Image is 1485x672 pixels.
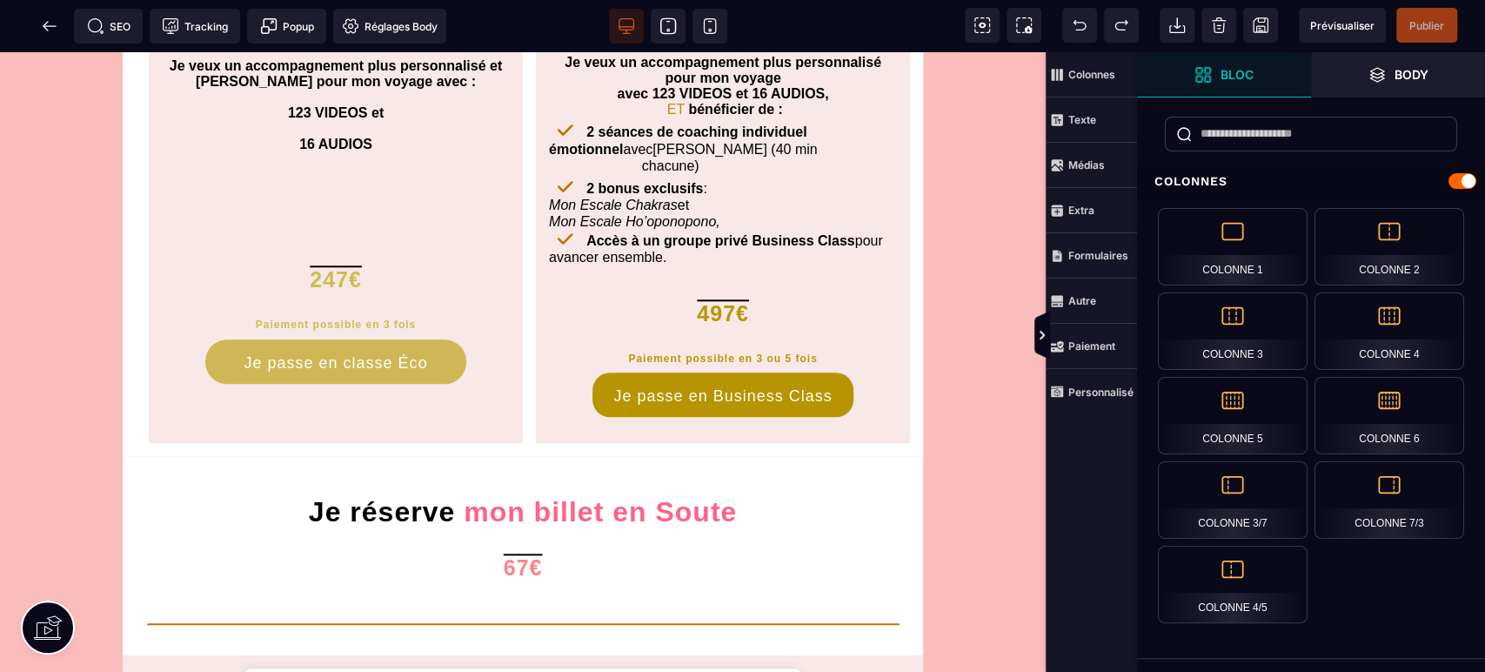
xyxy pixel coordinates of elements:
span: Voir les composants [965,8,1000,43]
span: Popup [260,17,314,35]
span: Réglages Body [342,17,438,35]
div: Colonne 5 [1158,377,1308,454]
strong: Autre [1068,294,1096,307]
span: [PERSON_NAME] (40 min chacune) [549,90,891,121]
div: Colonnes [1137,165,1485,198]
span: Importer [1160,8,1194,43]
span: Aperçu [1299,8,1386,43]
span: Rétablir [1104,8,1139,43]
strong: Colonnes [1068,68,1115,81]
span: Voir tablette [651,9,686,44]
div: Colonne 4 [1314,292,1464,370]
i: Mon Escale Ho’oponopono, [549,162,720,177]
b: Je veux un accompagnement plus personnalisé et [PERSON_NAME] pour mon voyage avec : 123 VIDEOS et [170,6,502,68]
i: Mon Escale Chakras [549,145,678,160]
span: Autre [1046,279,1137,324]
b: 16 AUDIOS [299,84,372,99]
span: Créer une alerte modale [247,9,326,44]
span: Publier [1409,19,1444,32]
span: Personnalisé [1046,369,1137,414]
b: Je veux un accompagnement plus personnalisé pour mon voyage avec 123 VIDEOS et 16 AUDIOS, bénéfic... [565,3,881,64]
strong: Body [1395,68,1428,81]
span: Défaire [1062,8,1097,43]
strong: Extra [1068,204,1094,217]
span: Prévisualiser [1310,19,1375,32]
span: : et [549,129,720,177]
div: Colonne 1 [1158,208,1308,286]
div: Colonne 6 [1314,377,1464,454]
span: Métadata SEO [74,9,143,44]
div: Colonne 4/5 [1158,546,1308,623]
span: Voir bureau [609,9,644,44]
span: Ouvrir les blocs [1137,52,1311,97]
span: Tracking [162,17,228,35]
span: Code de suivi [150,9,240,44]
span: Afficher les vues [1137,310,1154,362]
span: Enregistrer [1243,8,1278,43]
b: 2 bonus exclusifs [586,129,703,144]
div: Colonne 3 [1158,292,1308,370]
span: Voir mobile [692,9,727,44]
button: Je passe en Business Class [592,320,853,365]
span: Capture d'écran [1007,8,1041,43]
div: Colonne 2 [1314,208,1464,286]
strong: Personnalisé [1068,386,1134,399]
span: Colonnes [1046,52,1137,97]
span: Formulaires [1046,233,1137,279]
div: Colonne 3/7 [1158,461,1308,539]
span: Nettoyage [1201,8,1236,43]
strong: Paiement [1068,339,1115,353]
span: Ouvrir les calques [1311,52,1485,97]
span: Paiement [1046,324,1137,369]
strong: Médias [1068,158,1105,171]
span: Texte [1046,97,1137,143]
div: Colonne 7/3 [1314,461,1464,539]
button: Je passe en classe Éco [205,287,466,332]
span: Extra [1046,188,1137,233]
span: Favicon [333,9,446,44]
b: Accès à un groupe privé Business Class [586,181,855,196]
span: SEO [87,17,130,35]
span: Retour [32,9,67,44]
strong: Bloc [1221,68,1254,81]
span: avec [623,90,652,104]
span: pour avancer ensemble. [549,181,883,212]
strong: Formulaires [1068,249,1128,262]
strong: Texte [1068,113,1096,126]
span: Médias [1046,143,1137,188]
b: 2 séances de coaching individuel émotionnel [549,72,806,104]
span: Enregistrer le contenu [1396,8,1457,43]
